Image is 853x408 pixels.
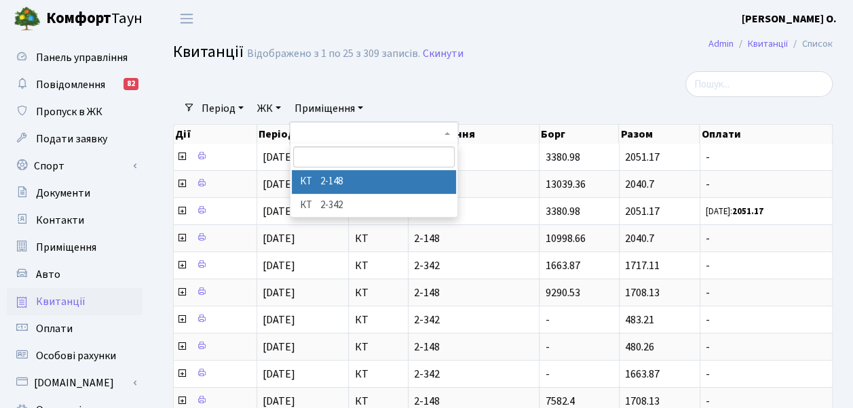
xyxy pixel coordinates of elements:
span: 2051.17 [625,204,660,219]
span: КТ [354,396,402,407]
span: - [545,340,549,354]
span: 3380.98 [545,204,580,219]
span: 1717.11 [625,258,660,273]
a: [DOMAIN_NAME] [7,369,143,396]
span: [DATE] [263,367,295,382]
span: - [706,396,827,407]
span: 2040.7 [625,231,654,246]
li: Список [788,37,833,52]
span: КТ [354,233,402,244]
small: [DATE]: [706,205,763,218]
span: КТ [354,369,402,380]
span: Панель управління [36,50,128,65]
span: [DATE] [263,258,295,273]
span: 2-342 [414,314,534,325]
b: 2051.17 [732,205,763,218]
b: [PERSON_NAME] О. [742,12,837,26]
nav: breadcrumb [688,30,853,58]
a: Подати заявку [7,125,143,152]
a: ЖК [252,97,286,120]
span: Квитанції [173,40,244,64]
span: 2-148 [414,342,534,352]
span: - [706,233,827,244]
span: Подати заявку [36,131,107,146]
span: [DATE] [263,340,295,354]
span: Повідомлення [36,77,105,92]
span: [DATE] [263,312,295,327]
span: Квитанції [36,294,86,309]
th: Приміщення [408,125,539,144]
span: Пропуск в ЖК [36,104,102,119]
a: Авто [7,261,143,288]
span: Особові рахунки [36,348,116,363]
a: Оплати [7,315,143,342]
th: Разом [619,125,700,144]
a: Особові рахунки [7,342,143,369]
a: Документи [7,180,143,207]
span: Контакти [36,213,84,228]
span: Документи [36,186,90,201]
span: [DATE] [263,204,295,219]
span: КТ [354,287,402,298]
span: 480.26 [625,340,654,354]
span: 2-342 [414,369,534,380]
span: КТ [354,314,402,325]
span: 2-342 [414,152,534,163]
span: - [545,367,549,382]
span: 1663.87 [625,367,660,382]
a: Повідомлення82 [7,71,143,98]
span: - [706,342,827,352]
a: Панель управління [7,44,143,71]
span: - [706,287,827,298]
span: 2-148 [414,179,534,190]
span: - [706,179,827,190]
span: 2-342 [414,260,534,271]
th: Оплати [700,125,832,144]
a: Пропуск в ЖК [7,98,143,125]
span: - [706,369,827,380]
span: 2-148 [414,287,534,298]
div: 82 [124,78,138,90]
span: 2-342 [414,206,534,217]
th: Дії [174,125,257,144]
a: Спорт [7,152,143,180]
a: Період [196,97,249,120]
a: Квитанції [748,37,788,51]
li: КТ 2-342 [292,194,457,218]
span: Таун [46,7,143,30]
span: 2040.7 [625,177,654,192]
span: [DATE] [263,150,295,165]
b: Комфорт [46,7,111,29]
span: 3380.98 [545,150,580,165]
span: - [706,260,827,271]
li: КТ 2-148 [292,170,457,194]
span: 9290.53 [545,285,580,300]
span: 10998.66 [545,231,585,246]
span: 2051.17 [625,150,660,165]
th: Період [257,125,349,144]
span: [DATE] [263,231,295,246]
input: Пошук... [685,71,833,97]
a: Admin [708,37,734,51]
span: КТ [354,342,402,352]
th: Борг [539,125,619,144]
a: Контакти [7,207,143,234]
span: 483.21 [625,312,654,327]
span: [DATE] [263,177,295,192]
span: - [706,152,827,163]
span: Авто [36,267,60,282]
span: 13039.36 [545,177,585,192]
span: [DATE] [263,285,295,300]
a: Приміщення [289,97,368,120]
span: 2-148 [414,233,534,244]
span: - [706,314,827,325]
span: КТ [354,260,402,271]
a: Квитанції [7,288,143,315]
a: Скинути [423,47,463,60]
span: 1708.13 [625,285,660,300]
span: Оплати [36,321,73,336]
a: Приміщення [7,234,143,261]
button: Переключити навігацію [170,7,204,30]
span: Приміщення [36,240,96,255]
img: logo.png [14,5,41,33]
